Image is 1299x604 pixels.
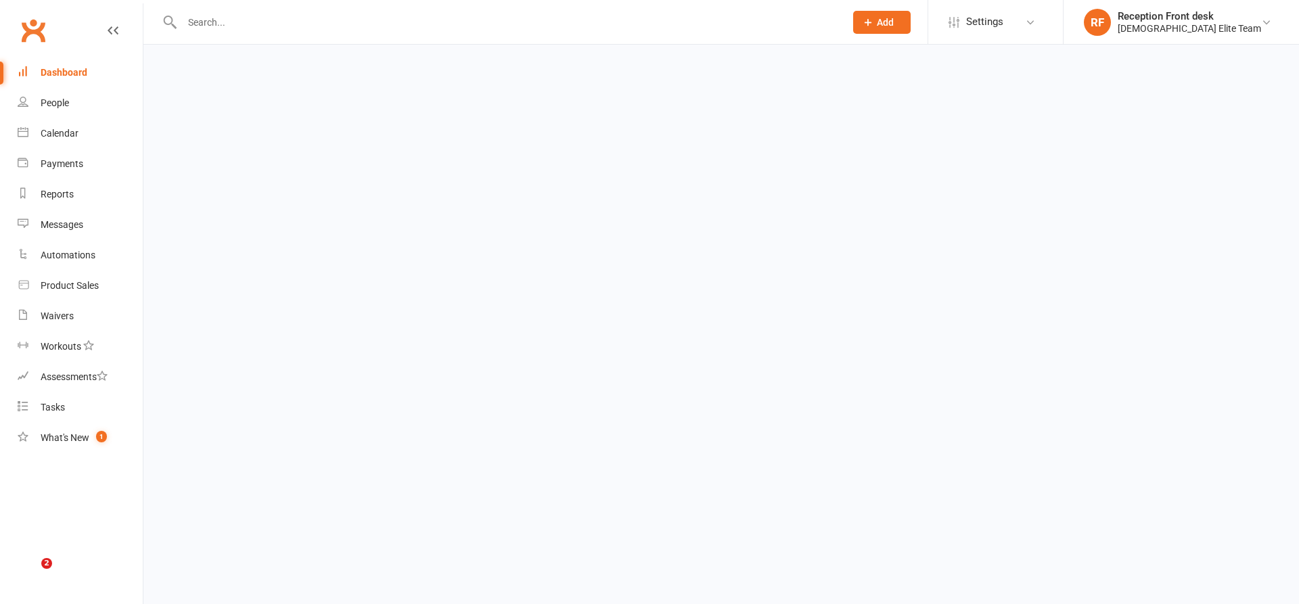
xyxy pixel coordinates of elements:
[877,17,894,28] span: Add
[18,331,143,362] a: Workouts
[41,250,95,260] div: Automations
[18,392,143,423] a: Tasks
[16,14,50,47] a: Clubworx
[96,431,107,442] span: 1
[18,362,143,392] a: Assessments
[18,149,143,179] a: Payments
[966,7,1003,37] span: Settings
[41,402,65,413] div: Tasks
[41,158,83,169] div: Payments
[18,179,143,210] a: Reports
[41,189,74,200] div: Reports
[18,271,143,301] a: Product Sales
[18,301,143,331] a: Waivers
[41,341,81,352] div: Workouts
[41,280,99,291] div: Product Sales
[18,423,143,453] a: What's New1
[41,432,89,443] div: What's New
[1118,22,1261,34] div: [DEMOGRAPHIC_DATA] Elite Team
[41,371,108,382] div: Assessments
[14,558,46,590] iframe: Intercom live chat
[1118,10,1261,22] div: Reception Front desk
[18,210,143,240] a: Messages
[41,97,69,108] div: People
[41,219,83,230] div: Messages
[178,13,836,32] input: Search...
[18,88,143,118] a: People
[1084,9,1111,36] div: RF
[41,310,74,321] div: Waivers
[41,67,87,78] div: Dashboard
[853,11,911,34] button: Add
[41,128,78,139] div: Calendar
[18,57,143,88] a: Dashboard
[18,118,143,149] a: Calendar
[18,240,143,271] a: Automations
[41,558,52,569] span: 2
